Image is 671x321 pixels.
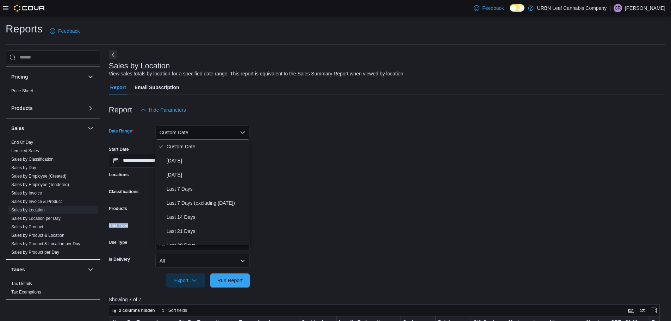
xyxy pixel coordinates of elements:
a: Sales by Employee (Tendered) [11,182,69,187]
h3: Taxes [11,266,25,273]
label: Products [109,206,127,211]
label: Sale Type [109,223,128,228]
button: Sales [86,124,95,132]
a: Feedback [471,1,507,15]
a: Sales by Product & Location per Day [11,241,80,246]
a: Sales by Location [11,208,45,212]
span: Export [170,273,201,288]
button: Run Report [210,273,250,288]
h3: Sales by Location [109,62,170,70]
span: Sales by Product [11,224,43,230]
img: Cova [14,5,45,12]
span: Last 14 Days [167,213,247,221]
button: Products [11,105,85,112]
span: 2 columns hidden [119,308,155,313]
a: Sales by Product [11,224,43,229]
button: Taxes [11,266,85,273]
div: Sales [6,138,100,259]
a: Itemized Sales [11,148,39,153]
button: Sales [11,125,85,132]
span: [DATE] [167,171,247,179]
div: View sales totals by location for a specified date range. This report is equivalent to the Sales ... [109,70,405,78]
h3: Report [109,106,132,114]
button: Keyboard shortcuts [627,306,635,315]
p: URBN Leaf Cannabis Company [537,4,607,12]
span: Hide Parameters [149,106,186,113]
label: Classifications [109,189,139,195]
a: Tax Exemptions [11,290,41,295]
span: Last 7 Days (excluding [DATE]) [167,199,247,207]
button: Export [166,273,205,288]
span: Last 30 Days [167,241,247,249]
span: CR [615,4,621,12]
a: Sales by Classification [11,157,54,162]
span: Sales by Employee (Created) [11,173,67,179]
span: End Of Day [11,140,33,145]
label: Use Type [109,240,127,245]
button: Sort fields [159,306,190,315]
a: Sales by Invoice [11,191,42,196]
h3: Sales [11,125,24,132]
span: Custom Date [167,142,247,151]
div: Pricing [6,87,100,98]
button: Pricing [11,73,85,80]
label: Is Delivery [109,257,130,262]
a: Sales by Product per Day [11,250,59,255]
a: Price Sheet [11,88,33,93]
h3: Pricing [11,73,28,80]
label: Locations [109,172,129,178]
span: Sales by Location [11,207,45,213]
a: Feedback [47,24,82,38]
div: Select listbox [155,140,250,245]
a: Sales by Location per Day [11,216,61,221]
span: Run Report [217,277,243,284]
span: Feedback [482,5,504,12]
span: Tax Exemptions [11,289,41,295]
input: Press the down key to open a popover containing a calendar. [109,154,176,168]
h1: Reports [6,22,43,36]
p: Showing 7 of 7 [109,296,665,303]
span: Sales by Product per Day [11,249,59,255]
button: Custom Date [155,125,250,140]
span: Feedback [58,27,80,35]
button: Products [86,104,95,112]
button: All [155,254,250,268]
div: Craig Ruether [614,4,622,12]
button: Enter fullscreen [650,306,658,315]
label: Start Date [109,147,129,152]
span: Email Subscription [135,80,179,94]
button: Next [109,50,117,59]
span: Last 7 Days [167,185,247,193]
span: Report [110,80,126,94]
button: Taxes [86,265,95,274]
span: Sales by Classification [11,156,54,162]
span: Itemized Sales [11,148,39,154]
h3: Products [11,105,33,112]
a: End Of Day [11,140,33,145]
a: Tax Details [11,281,32,286]
span: Sort fields [168,308,187,313]
button: 2 columns hidden [109,306,158,315]
span: Sales by Invoice [11,190,42,196]
p: | [609,4,611,12]
button: Hide Parameters [138,103,189,117]
button: Display options [638,306,647,315]
span: [DATE] [167,156,247,165]
p: [PERSON_NAME] [625,4,665,12]
span: Sales by Product & Location [11,233,64,238]
a: Sales by Day [11,165,36,170]
a: Sales by Invoice & Product [11,199,62,204]
div: Taxes [6,279,100,299]
a: Sales by Employee (Created) [11,174,67,179]
button: Pricing [86,73,95,81]
span: Last 21 Days [167,227,247,235]
span: Price Sheet [11,88,33,94]
label: Date Range [109,128,134,134]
